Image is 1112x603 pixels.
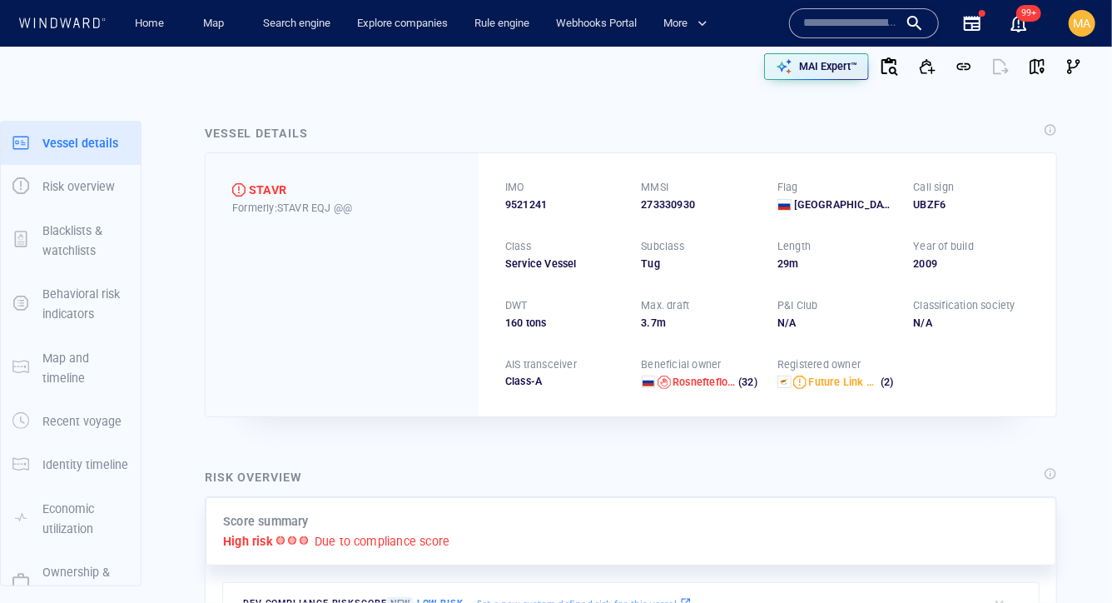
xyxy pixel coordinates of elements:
[1055,48,1092,85] button: Visual Link Analysis
[205,123,308,143] div: Vessel details
[42,411,122,431] p: Recent voyage
[232,183,246,197] div: High risk
[505,257,622,272] div: Service Vessel
[795,197,894,212] span: [GEOGRAPHIC_DATA]
[1041,528,1100,591] iframe: Chat
[1,209,141,273] button: Blacklists & watchlists
[642,197,758,212] div: 273330930
[505,197,547,212] span: 9521241
[42,562,129,603] p: Ownership & management
[946,48,982,85] button: Get link
[315,531,450,551] p: Due to compliance score
[1016,5,1041,22] span: 99+
[809,375,894,390] a: Future Link Shipping Co (2)
[673,376,749,388] span: Rosnefteflot, Ao
[648,316,651,329] span: .
[789,257,798,270] span: m
[1009,13,1029,33] div: Notification center
[642,257,758,272] div: Tug
[196,9,236,38] a: Map
[878,375,894,390] span: (2)
[1,443,141,486] button: Identity timeline
[129,9,171,38] a: Home
[914,257,1030,272] div: 2009
[505,298,528,313] p: DWT
[42,133,118,153] p: Vessel details
[1074,17,1091,30] span: MA
[42,348,129,389] p: Map and timeline
[642,239,685,254] p: Subclass
[468,9,536,38] a: Rule engine
[736,375,757,390] span: (32)
[1065,7,1099,40] button: MA
[777,257,789,270] span: 29
[1019,48,1055,85] button: View on map
[914,298,1015,313] p: Classification society
[909,48,946,85] button: Add to vessel list
[190,9,243,38] button: Map
[1,510,141,526] a: Economic utilization
[799,59,857,74] p: MAI Expert™
[914,316,1030,331] div: N/A
[673,375,757,390] a: Rosnefteflot, Ao (32)
[999,3,1039,43] button: 99+
[350,9,454,38] a: Explore companies
[1,487,141,551] button: Economic utilization
[777,239,811,254] p: Length
[42,499,129,540] p: Economic utilization
[249,180,286,200] div: STAVR
[1,134,141,150] a: Vessel details
[764,53,869,80] button: MAI Expert™
[123,9,176,38] button: Home
[1,400,141,443] button: Recent voyage
[256,9,337,38] a: Search engine
[549,9,643,38] a: Webhooks Portal
[1,456,141,472] a: Identity timeline
[777,298,818,313] p: P&I Club
[505,316,622,331] div: 160 tons
[651,316,657,329] span: 7
[42,221,129,262] p: Blacklists & watchlists
[1,296,141,311] a: Behavioral risk indicators
[657,9,722,38] button: More
[914,197,1030,212] div: UBZF6
[657,316,666,329] span: m
[1,272,141,336] button: Behavioral risk indicators
[42,455,128,475] p: Identity timeline
[1,178,141,194] a: Risk overview
[505,357,577,372] p: AIS transceiver
[1,122,141,165] button: Vessel details
[1,574,141,590] a: Ownership & management
[777,316,894,331] div: N/A
[642,316,648,329] span: 3
[869,47,909,87] button: Document Validation History
[42,177,115,197] p: Risk overview
[505,239,531,254] p: Class
[1,359,141,375] a: Map and timeline
[505,180,525,195] p: IMO
[42,284,129,325] p: Behavioral risk indicators
[642,357,722,372] p: Beneficial owner
[777,357,861,372] p: Registered owner
[1,232,141,247] a: Blacklists & watchlists
[642,180,669,195] p: MMSI
[232,201,452,216] div: Formerly: STAVR EQJ @@
[663,14,707,33] span: More
[223,511,309,531] p: Score summary
[1,336,141,401] button: Map and timeline
[809,376,925,388] span: Future Link Shipping Co
[777,180,798,195] p: Flag
[1,165,141,208] button: Risk overview
[223,531,273,551] p: High risk
[205,467,302,487] div: Risk overview
[914,239,975,254] p: Year of build
[505,375,542,387] span: Class-A
[1,413,141,429] a: Recent voyage
[642,298,690,313] p: Max. draft
[914,180,955,195] p: Call sign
